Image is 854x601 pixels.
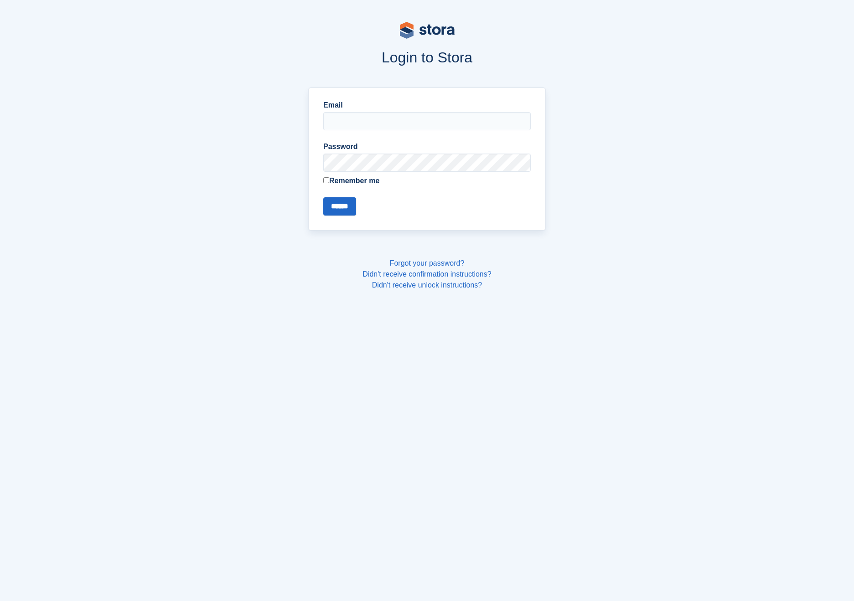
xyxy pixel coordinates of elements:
img: stora-logo-53a41332b3708ae10de48c4981b4e9114cc0af31d8433b30ea865607fb682f29.svg [400,22,455,39]
a: Forgot your password? [390,259,465,267]
h1: Login to Stora [135,49,720,66]
label: Remember me [323,175,531,186]
a: Didn't receive confirmation instructions? [362,270,491,278]
input: Remember me [323,177,329,183]
a: Didn't receive unlock instructions? [372,281,482,289]
label: Password [323,141,531,152]
label: Email [323,100,531,111]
